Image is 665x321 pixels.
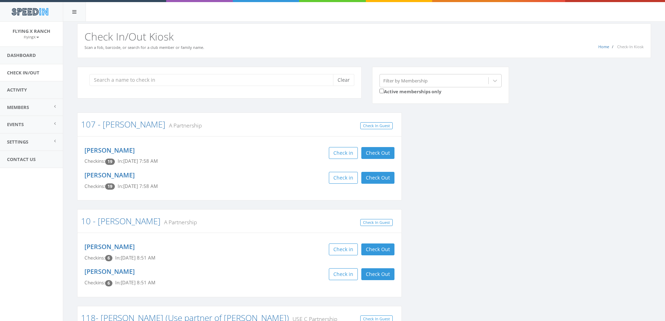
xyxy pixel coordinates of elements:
span: Checkin count [105,255,112,261]
a: 107 - [PERSON_NAME] [81,118,165,130]
span: Checkins: [84,255,105,261]
span: Settings [7,139,28,145]
button: Check in [329,243,358,255]
button: Clear [333,74,354,86]
a: Home [598,44,609,49]
input: Active memberships only [379,89,384,93]
span: Flying X Ranch [13,28,50,34]
a: [PERSON_NAME] [84,267,135,276]
a: 10 - [PERSON_NAME] [81,215,161,227]
button: Check in [329,147,358,159]
a: Check In Guest [360,219,393,226]
label: Active memberships only [379,87,441,95]
a: [PERSON_NAME] [84,242,135,251]
span: Checkin count [105,183,115,190]
a: [PERSON_NAME] [84,146,135,154]
small: A Partnership [161,218,197,226]
img: speedin_logo.png [8,5,52,18]
span: Checkins: [84,158,105,164]
span: Checkins: [84,279,105,286]
span: Contact Us [7,156,36,162]
a: FlyingX [24,34,39,40]
button: Check Out [361,147,394,159]
button: Check in [329,172,358,184]
small: Scan a fob, barcode, or search for a club member or family name. [84,45,204,50]
span: Checkin count [105,159,115,165]
span: Checkins: [84,183,105,189]
input: Search a name to check in [89,74,338,86]
a: [PERSON_NAME] [84,171,135,179]
button: Check Out [361,268,394,280]
button: Check Out [361,172,394,184]
span: Checkin count [105,280,112,286]
small: A Partnership [165,122,202,129]
a: Check In Guest [360,122,393,130]
span: In: [DATE] 7:58 AM [118,183,158,189]
div: Filter by Membership [383,77,428,84]
small: FlyingX [24,35,39,39]
button: Check Out [361,243,394,255]
button: Check in [329,268,358,280]
span: In: [DATE] 8:51 AM [115,255,155,261]
span: Events [7,121,24,127]
span: Members [7,104,29,110]
h2: Check In/Out Kiosk [84,31,644,42]
span: In: [DATE] 7:58 AM [118,158,158,164]
span: In: [DATE] 8:51 AM [115,279,155,286]
span: Check-In Kiosk [617,44,644,49]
